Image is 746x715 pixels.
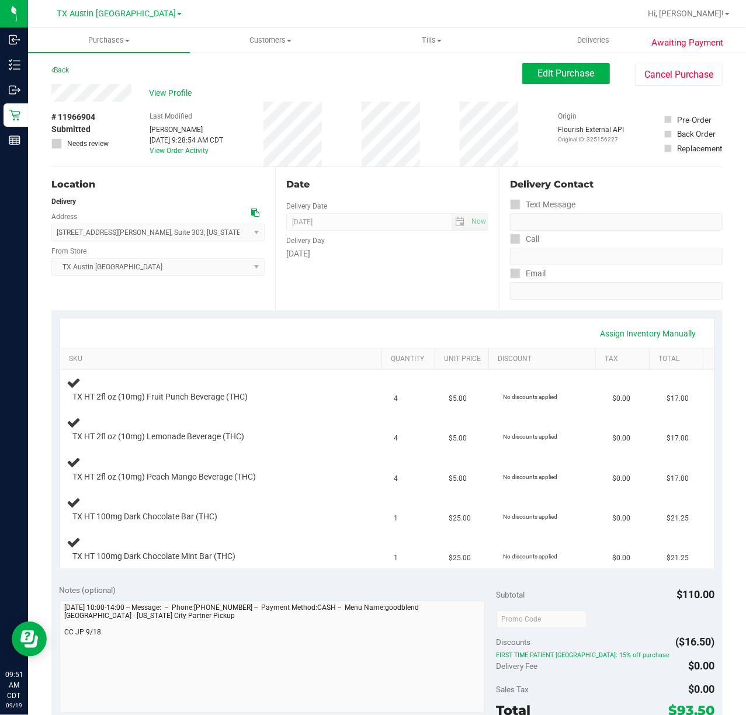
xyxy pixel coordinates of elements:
span: Delivery Fee [497,661,538,671]
p: Original ID: 325156227 [558,135,624,144]
label: Address [51,211,77,222]
span: $0.00 [612,553,630,564]
a: View Order Activity [150,147,209,155]
div: Delivery Contact [510,178,723,192]
span: TX HT 100mg Dark Chocolate Mint Bar (THC) [73,551,236,562]
iframe: Resource center [12,622,47,657]
span: $0.00 [612,513,630,524]
span: No discounts applied [503,433,557,440]
button: Cancel Purchase [635,64,723,86]
span: $5.00 [449,433,467,444]
div: [DATE] [286,248,488,260]
span: Notes (optional) [60,585,116,595]
span: Edit Purchase [538,68,595,79]
span: 4 [394,393,398,404]
span: No discounts applied [503,474,557,480]
inline-svg: Inventory [9,59,20,71]
a: Assign Inventory Manually [593,324,704,343]
label: Text Message [510,196,575,213]
span: Sales Tax [497,685,529,694]
span: Subtotal [497,590,525,599]
div: Date [286,178,488,192]
span: $0.00 [612,473,630,484]
a: Total [658,355,698,364]
inline-svg: Outbound [9,84,20,96]
a: Customers [190,28,352,53]
span: Submitted [51,123,91,136]
a: Discount [498,355,591,364]
label: Delivery Date [286,201,327,211]
span: 4 [394,433,398,444]
span: No discounts applied [503,513,557,520]
span: FIRST TIME PATIENT [GEOGRAPHIC_DATA]: 15% off purchase [497,651,715,659]
label: Last Modified [150,111,192,122]
a: Tills [351,28,513,53]
span: Customers [190,35,351,46]
span: # 11966904 [51,111,95,123]
span: Tills [352,35,512,46]
input: Promo Code [497,610,587,628]
span: Needs review [67,138,109,149]
span: $21.25 [667,553,689,564]
div: Flourish External API [558,124,624,144]
span: $17.00 [667,393,689,404]
span: ($16.50) [676,636,715,648]
span: $25.00 [449,553,471,564]
inline-svg: Reports [9,134,20,146]
span: $21.25 [667,513,689,524]
strong: Delivery [51,197,76,206]
span: $17.00 [667,473,689,484]
inline-svg: Inbound [9,34,20,46]
p: 09:51 AM CDT [5,669,23,701]
span: $25.00 [449,513,471,524]
span: No discounts applied [503,553,557,560]
label: Delivery Day [286,235,325,246]
button: Edit Purchase [522,63,610,84]
span: TX HT 100mg Dark Chocolate Bar (THC) [73,511,218,522]
input: Format: (999) 999-9999 [510,213,723,231]
div: Location [51,178,265,192]
div: Back Order [677,128,716,140]
div: Pre-Order [677,114,712,126]
inline-svg: Retail [9,109,20,121]
span: Awaiting Payment [652,36,724,50]
a: Tax [605,355,645,364]
span: $5.00 [449,393,467,404]
span: $5.00 [449,473,467,484]
span: 4 [394,473,398,484]
div: [PERSON_NAME] [150,124,223,135]
span: No discounts applied [503,394,557,400]
span: $0.00 [612,433,630,444]
div: Copy address to clipboard [251,207,259,219]
p: 09/19 [5,701,23,710]
span: $0.00 [612,393,630,404]
label: Call [510,231,539,248]
span: $0.00 [689,683,715,695]
span: $17.00 [667,433,689,444]
span: View Profile [149,87,196,99]
a: Unit Price [445,355,484,364]
span: $110.00 [677,588,715,601]
input: Format: (999) 999-9999 [510,248,723,265]
span: Purchases [28,35,190,46]
div: Replacement [677,143,722,154]
span: TX HT 2fl oz (10mg) Lemonade Beverage (THC) [73,431,245,442]
span: 1 [394,553,398,564]
span: TX HT 2fl oz (10mg) Peach Mango Beverage (THC) [73,471,256,483]
a: Purchases [28,28,190,53]
label: Email [510,265,546,282]
a: SKU [69,355,377,364]
label: From Store [51,246,86,256]
span: Hi, [PERSON_NAME]! [648,9,724,18]
span: Discounts [497,631,531,652]
span: $0.00 [689,660,715,672]
span: 1 [394,513,398,524]
a: Deliveries [513,28,675,53]
a: Quantity [391,355,431,364]
span: TX Austin [GEOGRAPHIC_DATA] [57,9,176,19]
span: TX HT 2fl oz (10mg) Fruit Punch Beverage (THC) [73,391,248,402]
a: Back [51,66,69,74]
span: Deliveries [561,35,625,46]
div: [DATE] 9:28:54 AM CDT [150,135,223,145]
label: Origin [558,111,577,122]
